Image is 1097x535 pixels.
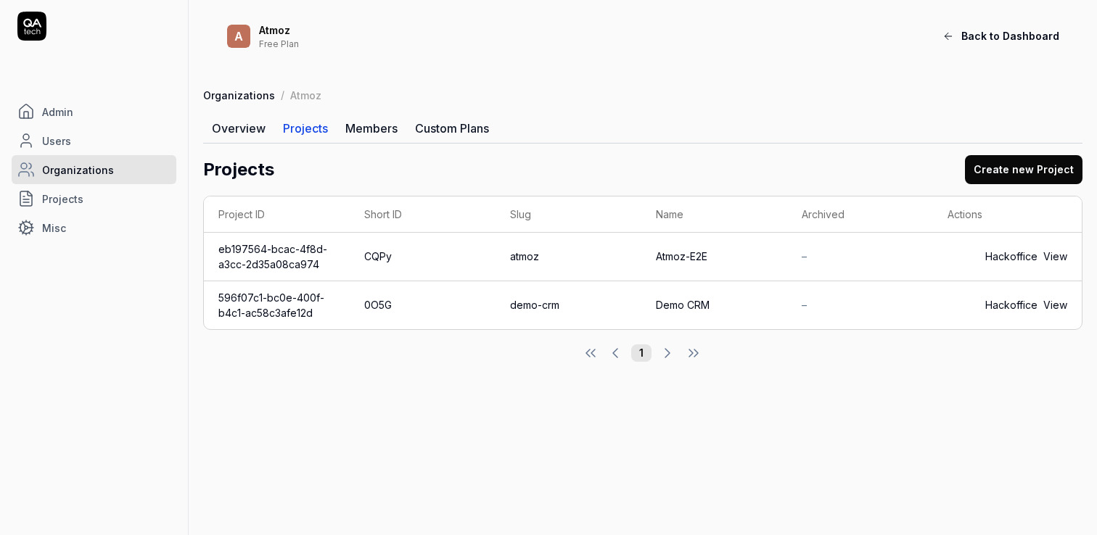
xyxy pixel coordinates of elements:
th: Project ID [204,196,350,233]
span: Users [42,133,71,149]
th: Slug [496,196,641,233]
span: Projects [42,191,83,207]
div: Atmoz [290,88,321,102]
h2: Projects [203,157,274,183]
div: / [281,88,284,102]
a: Projects [274,114,337,143]
td: demo-crm [496,281,641,329]
td: 596f07c1-bc0e-400f-b4c1-ac58c3afe12d [204,281,350,329]
a: Hackoffice [985,249,1038,264]
span: A [227,25,250,48]
td: atmoz [496,233,641,281]
th: Short ID [350,196,496,233]
a: Overview [203,114,274,143]
div: Atmoz [259,24,858,37]
span: Back to Dashboard [961,28,1059,43]
a: Organizations [203,88,275,102]
span: Organizations [42,162,114,178]
div: Free Plan [259,37,858,49]
a: Admin [12,97,176,126]
th: Archived [787,196,933,233]
a: Users [12,126,176,155]
a: View [1043,249,1067,264]
a: View [1043,297,1067,312]
td: Demo CRM [641,281,787,329]
a: Members [337,114,406,143]
button: Create new Project [965,155,1082,184]
span: – [802,250,807,262]
a: Hackoffice [985,297,1038,312]
th: Actions [933,196,1082,233]
td: CQPy [350,233,496,281]
td: eb197564-bcac-4f8d-a3cc-2d35a08ca974 [204,233,350,281]
th: Name [641,196,787,233]
a: Organizations [12,155,176,184]
a: Projects [12,184,176,213]
span: Admin [42,104,73,120]
a: Custom Plans [406,114,498,143]
a: Misc [12,213,176,242]
span: Misc [42,220,66,236]
span: – [802,299,807,311]
td: 0O5G [350,281,496,329]
td: Atmoz-E2E [641,233,787,281]
button: Back to Dashboard [934,22,1068,51]
button: 1 [631,344,652,362]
